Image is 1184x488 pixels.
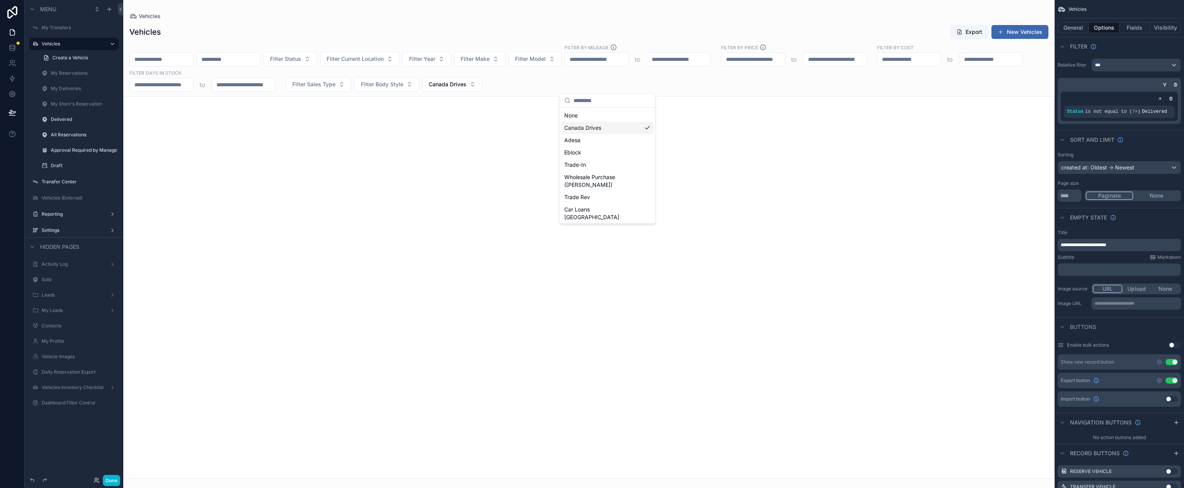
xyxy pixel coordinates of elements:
span: Filter [1070,43,1087,50]
label: Daily Reservation Export [42,369,117,375]
span: Import button [1061,396,1090,402]
button: Select Button [286,77,351,92]
label: Reporting [42,211,106,217]
label: Delivered [51,116,117,122]
a: Markdown [1150,254,1181,260]
button: Select Button [354,77,419,92]
button: Select Button [320,52,399,66]
button: created at: Oldest -> Newest [1058,161,1181,174]
div: None [561,109,654,122]
span: Hidden pages [40,243,79,251]
label: Filter By Mileage [565,44,609,51]
div: Car Loans [GEOGRAPHIC_DATA] [561,203,654,223]
label: Sold [42,277,117,283]
a: Vehicle Images [42,354,117,360]
span: Menu [40,5,56,13]
label: Page size [1058,180,1079,186]
span: Filter Sales Type [292,80,335,88]
label: Draft [51,163,117,169]
div: scrollable content [1058,263,1181,276]
button: None [1151,285,1180,293]
button: URL [1093,285,1122,293]
label: Settings [42,227,106,233]
span: Filter Current Location [327,55,384,63]
div: Adesa [561,134,654,146]
span: Filter Model [515,55,546,63]
label: Filter Days In Stock [129,69,181,76]
span: Filter Year [409,55,435,63]
button: Paginate [1086,191,1133,200]
span: Filter Make [461,55,490,63]
span: Markdown [1157,254,1181,260]
label: Sorting [1058,152,1073,158]
div: scrollable content [1092,297,1181,310]
label: Vehicles [42,41,103,47]
label: Vehicles Inventory Checklist [42,384,106,391]
button: New Vehicles [991,25,1048,39]
span: Filter Status [270,55,301,63]
a: Vehicles [129,12,161,20]
span: is not equal to (!=) [1085,109,1140,114]
div: No action buttons added [1055,431,1184,444]
label: Reserve Vehicle [1070,468,1112,475]
div: Suggestions [560,108,655,223]
button: Done [103,475,120,486]
button: Fields [1120,22,1150,33]
span: Buttons [1070,323,1096,331]
p: to [791,55,797,64]
label: Enable bulk actions [1067,342,1109,348]
label: My Leads [42,307,106,314]
div: created at: Oldest -> Newest [1058,161,1181,174]
span: Filter Body Style [361,80,403,88]
div: Trade-In [561,159,654,171]
label: FILTER BY PRICE [721,44,758,51]
button: Export [950,25,988,39]
label: Leads [42,292,106,298]
a: Create a Vehicle [39,52,119,64]
label: Vehicles (External) [42,195,117,201]
span: Navigation buttons [1070,419,1132,426]
label: Subtitle [1058,254,1074,260]
span: Create a Vehicle [52,55,88,61]
span: Canada Drives [429,80,466,88]
button: Select Button [402,52,451,66]
div: Canada Drives [561,122,654,134]
a: All Reservations [51,132,117,138]
p: to [635,55,641,64]
label: My Reservations [51,70,117,76]
span: Export button [1061,377,1090,384]
label: My Profile [42,338,117,344]
h1: Vehicles [129,27,161,37]
a: Dashboard Filter Control [42,400,117,406]
label: My Deliveries [51,86,117,92]
div: Eblock [561,146,654,159]
button: None [1133,191,1180,200]
a: Activity Log [42,261,106,267]
div: scrollable content [1058,239,1181,251]
label: Transfer Center [42,179,117,185]
label: Approval Required by Manager [51,147,117,153]
span: Status [1067,109,1083,114]
div: Wholesale Purchase ([PERSON_NAME]) [561,171,654,191]
label: My Store's Reservation [51,101,117,107]
label: Title [1058,230,1067,236]
button: General [1058,22,1089,33]
span: Vehicles [1068,6,1087,12]
div: Trade Rev [561,191,654,203]
span: Delivered [1142,109,1167,114]
span: Vehicles [139,12,161,20]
